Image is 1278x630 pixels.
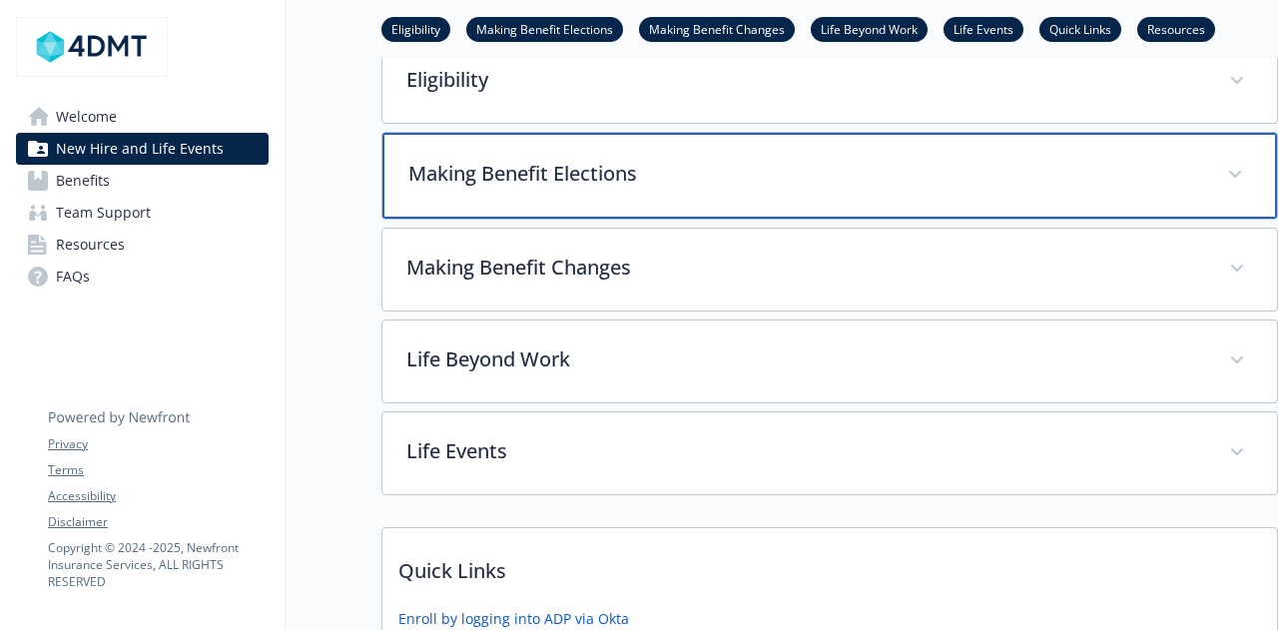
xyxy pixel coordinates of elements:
p: Eligibility [406,65,1205,95]
div: Life Beyond Work [382,320,1277,402]
div: Making Benefit Elections [382,133,1277,219]
a: FAQs [16,261,269,293]
p: Making Benefit Elections [408,159,1203,189]
a: Welcome [16,101,269,133]
p: Life Events [406,436,1205,466]
a: Terms [48,461,268,479]
a: Team Support [16,197,269,229]
p: Life Beyond Work [406,344,1205,374]
a: Benefits [16,165,269,197]
p: Quick Links [382,528,1277,602]
span: New Hire and Life Events [56,133,224,165]
a: Accessibility [48,487,268,505]
a: Life Beyond Work [811,19,928,38]
a: Life Events [944,19,1023,38]
span: Welcome [56,101,117,133]
a: Eligibility [381,19,450,38]
div: Life Events [382,412,1277,494]
div: Making Benefit Changes [382,229,1277,311]
a: Disclaimer [48,513,268,531]
a: Resources [1137,19,1215,38]
span: Team Support [56,197,151,229]
a: Making Benefit Changes [639,19,795,38]
a: Making Benefit Elections [466,19,623,38]
a: Resources [16,229,269,261]
p: Making Benefit Changes [406,253,1205,283]
a: Privacy [48,435,268,453]
div: Eligibility [382,41,1277,123]
a: Enroll by logging into ADP via Okta [398,608,629,629]
span: Resources [56,229,125,261]
span: FAQs [56,261,90,293]
a: New Hire and Life Events [16,133,269,165]
a: Quick Links [1039,19,1121,38]
p: Copyright © 2024 - 2025 , Newfront Insurance Services, ALL RIGHTS RESERVED [48,539,268,590]
span: Benefits [56,165,110,197]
